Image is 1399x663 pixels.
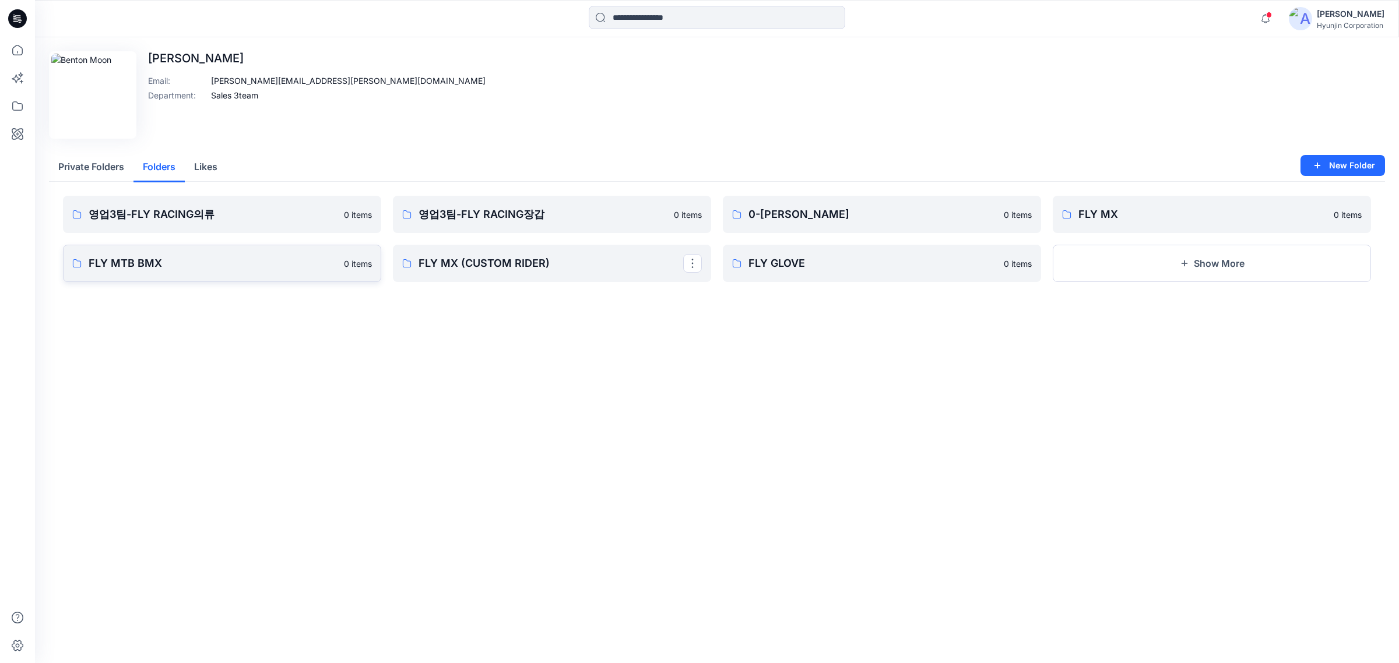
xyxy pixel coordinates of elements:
[49,153,133,182] button: Private Folders
[211,75,486,87] p: [PERSON_NAME][EMAIL_ADDRESS][PERSON_NAME][DOMAIN_NAME]
[1053,196,1371,233] a: FLY MX0 items
[1053,245,1371,282] button: Show More
[1334,209,1362,221] p: 0 items
[393,196,711,233] a: 영업3팀-FLY RACING장갑0 items
[748,206,997,223] p: 0-[PERSON_NAME]
[419,255,683,271] p: FLY MX (CUSTOM RIDER)
[1004,209,1032,221] p: 0 items
[148,51,486,65] p: [PERSON_NAME]
[89,255,337,271] p: FLY MTB BMX
[419,206,667,223] p: 영업3팀-FLY RACING장갑
[1078,206,1327,223] p: FLY MX
[133,153,185,182] button: Folders
[1317,21,1384,30] div: Hyunjin Corporation
[344,209,372,221] p: 0 items
[1004,258,1032,270] p: 0 items
[748,255,997,271] p: FLY GLOVE
[1289,7,1312,30] img: avatar
[63,196,381,233] a: 영업3팀-FLY RACING의류0 items
[1300,155,1385,176] button: New Folder
[674,209,702,221] p: 0 items
[185,153,227,182] button: Likes
[344,258,372,270] p: 0 items
[1317,7,1384,21] div: [PERSON_NAME]
[148,75,206,87] p: Email :
[723,196,1041,233] a: 0-[PERSON_NAME]0 items
[211,89,258,101] p: Sales 3team
[148,89,206,101] p: Department :
[723,245,1041,282] a: FLY GLOVE0 items
[63,245,381,282] a: FLY MTB BMX0 items
[393,245,711,282] a: FLY MX (CUSTOM RIDER)
[89,206,337,223] p: 영업3팀-FLY RACING의류
[51,54,134,136] img: Benton Moon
